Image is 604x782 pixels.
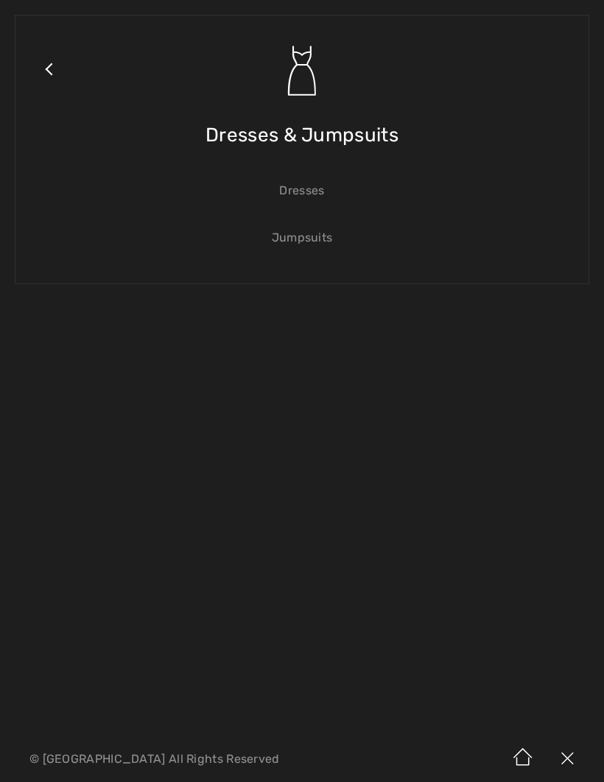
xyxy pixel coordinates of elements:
[30,222,574,254] a: Jumpsuits
[35,10,66,24] span: Help
[501,736,545,782] img: Home
[30,175,574,207] a: Dresses
[545,736,589,782] img: X
[206,109,398,161] span: Dresses & Jumpsuits
[29,754,356,764] p: © [GEOGRAPHIC_DATA] All Rights Reserved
